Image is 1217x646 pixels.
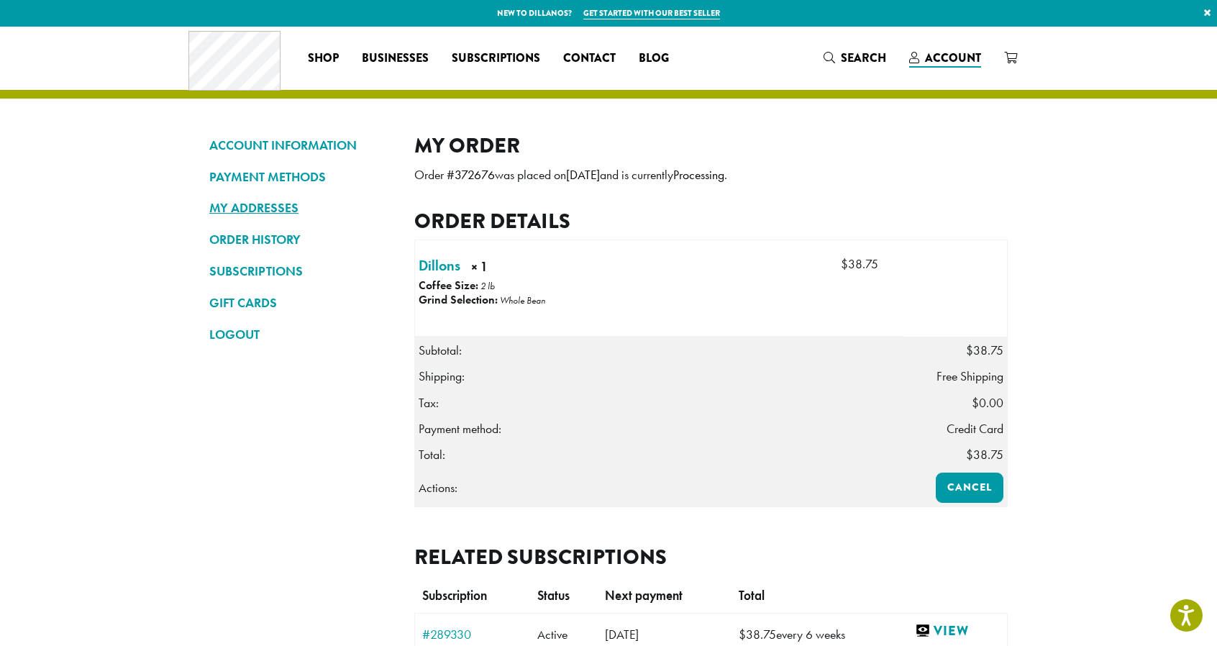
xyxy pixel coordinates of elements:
a: Cancel order 372676 [936,473,1003,503]
span: 38.75 [966,342,1003,358]
span: Next payment [605,588,683,604]
mark: Processing [673,167,724,183]
strong: Coffee Size: [419,278,478,293]
span: $ [972,395,979,411]
h2: Related subscriptions [414,545,1008,570]
span: $ [841,256,848,272]
span: Subscriptions [452,50,540,68]
th: Total: [415,442,904,468]
a: MY ADDRESSES [209,196,393,220]
bdi: 38.75 [841,256,878,272]
span: $ [739,627,746,642]
span: Total [739,588,765,604]
h2: My Order [414,133,1008,158]
strong: Grind Selection: [419,292,498,307]
span: Subscription [422,588,487,604]
span: Search [841,50,886,66]
a: LOGOUT [209,322,393,347]
th: Payment method: [415,416,904,442]
a: ORDER HISTORY [209,227,393,252]
span: 0.00 [972,395,1003,411]
span: 38.75 [739,627,776,642]
span: $ [966,447,973,463]
span: Businesses [362,50,429,68]
a: ACCOUNT INFORMATION [209,133,393,158]
h2: Order details [414,209,1008,234]
span: Account [925,50,981,66]
th: Actions: [415,468,904,506]
strong: × 1 [471,258,530,280]
a: GIFT CARDS [209,291,393,315]
span: Status [537,588,570,604]
mark: [DATE] [566,167,600,183]
a: Dillons [419,255,460,276]
p: Whole Bean [500,294,545,306]
span: Contact [563,50,616,68]
p: Order # was placed on and is currently . [414,163,1008,187]
a: PAYMENT METHODS [209,165,393,189]
span: $ [966,342,973,358]
a: View [915,622,1000,640]
td: Credit Card [903,416,1007,442]
span: Blog [639,50,669,68]
th: Tax: [415,390,904,416]
td: Free Shipping [903,363,1007,389]
a: Search [812,46,898,70]
th: Subtotal: [415,337,904,363]
a: Shop [296,47,350,70]
th: Shipping: [415,363,904,389]
span: Shop [308,50,339,68]
span: 38.75 [966,447,1003,463]
p: 2 lb [480,280,495,292]
a: SUBSCRIPTIONS [209,259,393,283]
a: View subscription number 289330 [422,628,523,641]
mark: 372676 [455,167,495,183]
a: Get started with our best seller [583,7,720,19]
